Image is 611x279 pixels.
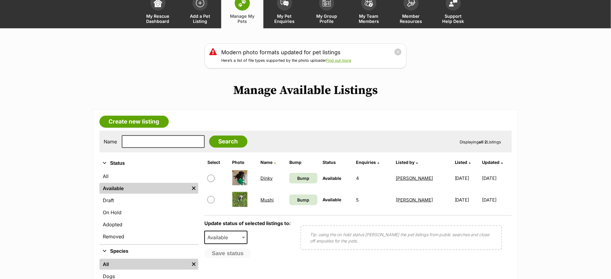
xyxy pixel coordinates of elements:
[189,259,198,270] a: Remove filter
[356,160,380,165] a: Enquiries
[398,14,425,24] span: Member Resources
[354,190,393,210] td: 5
[355,14,383,24] span: My Team Members
[394,48,402,56] button: close
[261,197,274,203] a: Mushi
[482,160,499,165] span: Updated
[99,183,189,194] a: Available
[320,158,353,167] th: Status
[356,160,376,165] span: translation missing: en.admin.listings.index.attributes.enquiries
[189,183,198,194] a: Remove filter
[323,197,342,202] span: Available
[396,197,433,203] a: [PERSON_NAME]
[222,58,402,64] p: Here’s a list of file types supported by the photo uploader
[396,175,433,181] a: [PERSON_NAME]
[204,249,251,258] button: Save status
[104,139,117,144] label: Name
[144,14,172,24] span: My Rescue Dashboard
[99,247,198,255] button: Species
[222,48,341,56] a: Modern photo formats updated for pet listings
[313,14,340,24] span: My Group Profile
[482,190,511,210] td: [DATE]
[396,160,414,165] span: Listed by
[261,175,273,181] a: Dinky
[289,173,317,183] a: Bump
[99,170,198,244] div: Status
[460,139,501,144] span: Displaying Listings
[354,168,393,189] td: 4
[99,116,169,128] a: Create new listing
[261,160,273,165] span: Name
[482,168,511,189] td: [DATE]
[452,168,481,189] td: [DATE]
[229,14,256,24] span: Manage My Pets
[204,231,248,244] span: Available
[209,136,247,148] input: Search
[440,14,467,24] span: Support Help Desk
[289,195,317,205] a: Bump
[326,58,351,63] a: Find out more
[396,160,418,165] a: Listed by
[99,231,198,242] a: Removed
[310,231,493,244] p: Tip: using the on hold status [PERSON_NAME] the pet listings from public searches and close off e...
[297,197,309,203] span: Bump
[455,160,468,165] span: Listed
[287,158,320,167] th: Bump
[261,160,276,165] a: Name
[187,14,214,24] span: Add a Pet Listing
[271,14,298,24] span: My Pet Enquiries
[205,158,229,167] th: Select
[99,171,198,182] a: All
[99,219,198,230] a: Adopted
[452,190,481,210] td: [DATE]
[323,176,342,181] span: Available
[99,195,198,206] a: Draft
[204,220,291,226] label: Update status of selected listings to:
[482,160,503,165] a: Updated
[205,233,234,242] span: Available
[455,160,471,165] a: Listed
[99,159,198,167] button: Status
[479,139,487,144] strong: all 2
[230,158,258,167] th: Photo
[99,207,198,218] a: On Hold
[99,259,189,270] a: All
[297,175,309,181] span: Bump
